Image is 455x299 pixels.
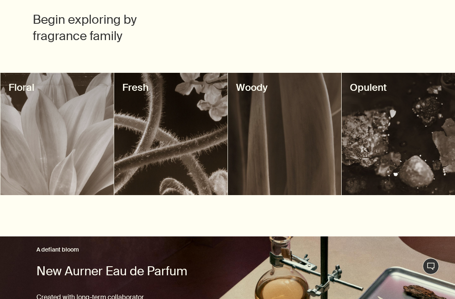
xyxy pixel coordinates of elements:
h3: A defiant bloom [36,245,191,255]
h3: Woody [236,81,333,94]
h3: Opulent [350,81,447,94]
h2: New Aurner Eau de Parfum [36,263,191,279]
a: decorativeFloral [0,73,114,195]
h3: Fresh [122,81,219,94]
a: decorativeFresh [114,73,227,195]
button: Live Assistance [423,258,439,274]
h3: Floral [9,81,106,94]
a: decorativeOpulent [342,73,455,195]
h2: Begin exploring by fragrance family [33,11,162,44]
a: decorativeWoody [228,73,341,195]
